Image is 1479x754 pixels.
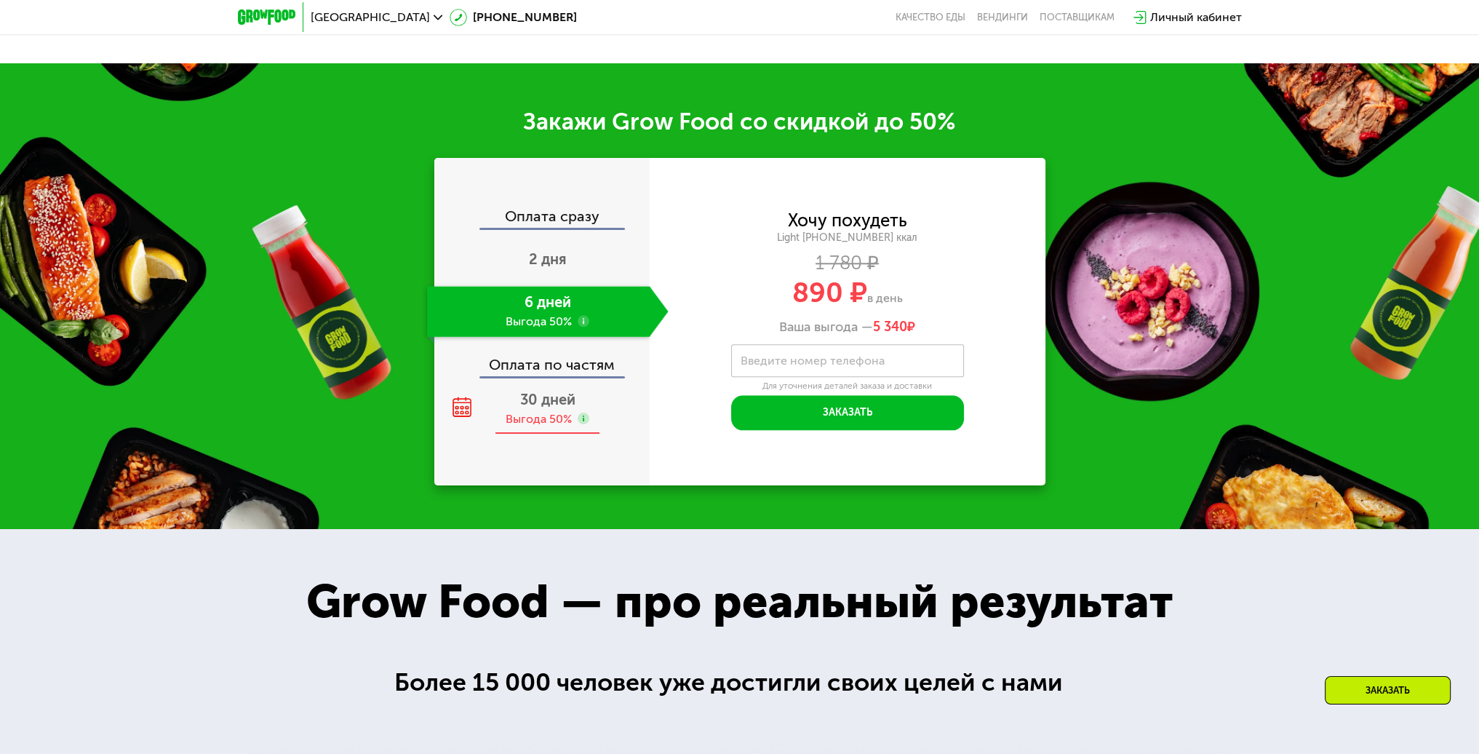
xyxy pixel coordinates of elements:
span: в день [867,291,903,305]
div: Grow Food — про реальный результат [274,567,1205,638]
span: 30 дней [520,391,575,408]
span: 5 340 [873,319,907,335]
a: [PHONE_NUMBER] [450,9,577,26]
div: Ваша выгода — [650,320,1045,336]
button: Заказать [731,395,964,430]
a: Вендинги [977,12,1028,23]
span: [GEOGRAPHIC_DATA] [311,12,430,23]
span: ₽ [873,320,915,336]
label: Введите номер телефона [741,357,885,365]
a: Качество еды [896,12,965,23]
div: Для уточнения деталей заказа и доставки [731,381,964,392]
div: Заказать [1325,676,1451,705]
div: поставщикам [1040,12,1115,23]
div: Light [PHONE_NUMBER] ккал [650,231,1045,245]
div: Оплата сразу [436,209,650,228]
div: Хочу похудеть [788,213,907,229]
span: 2 дня [529,250,567,268]
span: 890 ₽ [792,276,867,309]
div: 1 780 ₽ [650,255,1045,271]
div: Более 15 000 человек уже достигли своих целей с нами [394,664,1085,702]
div: Оплата по частям [436,343,650,376]
div: Личный кабинет [1150,9,1242,26]
div: Выгода 50% [506,411,572,427]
